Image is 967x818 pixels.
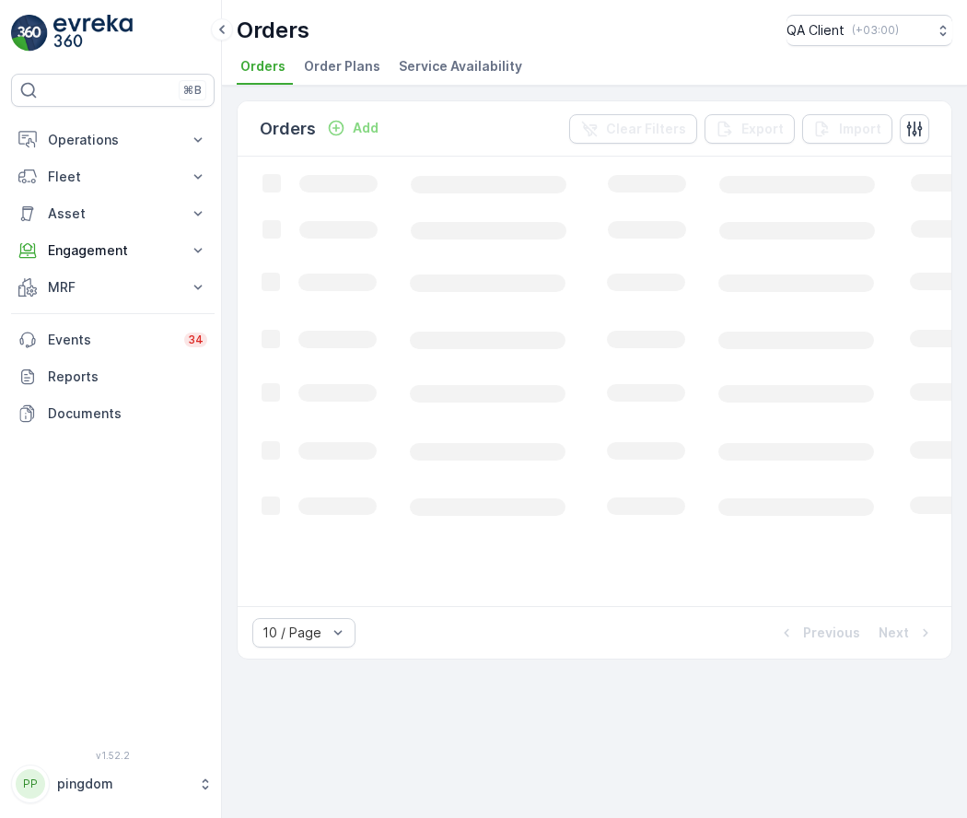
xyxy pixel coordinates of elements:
[11,395,215,432] a: Documents
[48,368,207,386] p: Reports
[16,769,45,799] div: PP
[569,114,697,144] button: Clear Filters
[11,750,215,761] span: v 1.52.2
[11,232,215,269] button: Engagement
[11,321,215,358] a: Events34
[606,120,686,138] p: Clear Filters
[48,168,178,186] p: Fleet
[237,16,309,45] p: Orders
[852,23,899,38] p: ( +03:00 )
[786,21,845,40] p: QA Client
[802,114,892,144] button: Import
[399,57,522,76] span: Service Availability
[240,57,285,76] span: Orders
[48,278,178,297] p: MRF
[879,624,909,642] p: Next
[11,122,215,158] button: Operations
[11,195,215,232] button: Asset
[48,331,173,349] p: Events
[48,204,178,223] p: Asset
[260,116,316,142] p: Orders
[53,15,133,52] img: logo_light-DOdMpM7g.png
[11,15,48,52] img: logo
[786,15,952,46] button: QA Client(+03:00)
[741,120,784,138] p: Export
[304,57,380,76] span: Order Plans
[353,119,379,137] p: Add
[705,114,795,144] button: Export
[48,241,178,260] p: Engagement
[188,333,204,347] p: 34
[320,117,386,139] button: Add
[775,622,862,644] button: Previous
[48,131,178,149] p: Operations
[11,765,215,803] button: PPpingdom
[11,158,215,195] button: Fleet
[11,358,215,395] a: Reports
[183,83,202,98] p: ⌘B
[839,120,881,138] p: Import
[11,269,215,306] button: MRF
[57,775,189,793] p: pingdom
[803,624,860,642] p: Previous
[877,622,937,644] button: Next
[48,404,207,423] p: Documents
